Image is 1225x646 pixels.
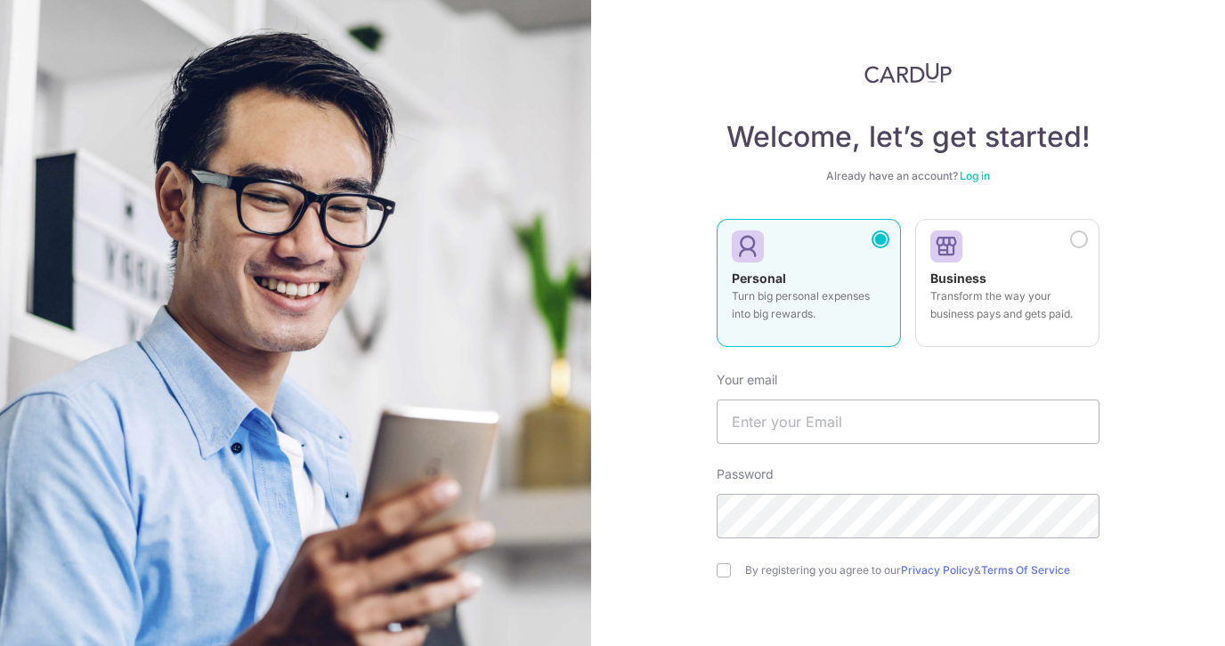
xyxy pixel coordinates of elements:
[717,169,1099,183] div: Already have an account?
[930,271,986,286] strong: Business
[717,119,1099,155] h4: Welcome, let’s get started!
[981,563,1070,577] a: Terms Of Service
[717,465,774,483] label: Password
[745,563,1099,577] label: By registering you agree to our &
[717,219,901,358] a: Personal Turn big personal expenses into big rewards.
[960,169,990,182] a: Log in
[915,219,1099,358] a: Business Transform the way your business pays and gets paid.
[717,371,777,389] label: Your email
[901,563,974,577] a: Privacy Policy
[732,271,786,286] strong: Personal
[732,287,886,323] p: Turn big personal expenses into big rewards.
[930,287,1084,323] p: Transform the way your business pays and gets paid.
[717,400,1099,444] input: Enter your Email
[864,62,952,84] img: CardUp Logo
